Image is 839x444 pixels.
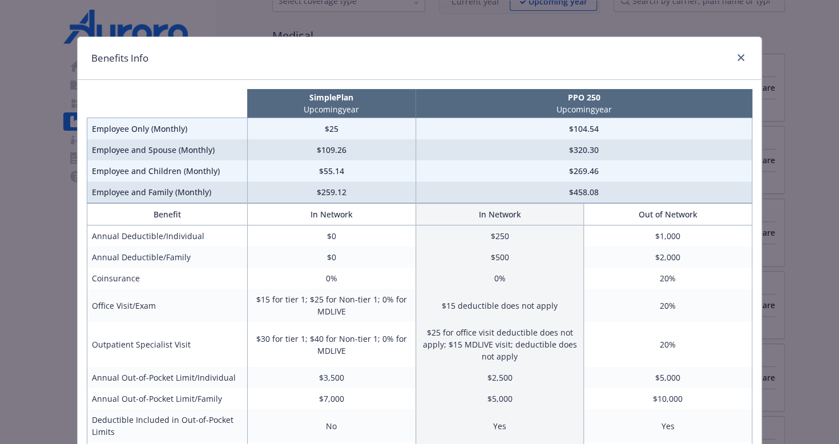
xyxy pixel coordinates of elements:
td: $0 [247,225,416,247]
td: $250 [416,225,584,247]
td: $320.30 [416,139,752,160]
td: Employee Only (Monthly) [87,118,248,140]
td: Annual Deductible/Family [87,247,248,268]
td: $1,000 [584,225,752,247]
td: $458.08 [416,181,752,203]
td: Yes [584,409,752,442]
td: 20% [584,289,752,322]
th: Benefit [87,204,248,225]
p: PPO 250 [418,91,749,103]
p: Upcoming year [418,103,749,115]
td: $25 [247,118,416,140]
td: Yes [416,409,584,442]
td: Annual Deductible/Individual [87,225,248,247]
th: Out of Network [584,204,752,225]
td: Employee and Family (Monthly) [87,181,248,203]
td: Coinsurance [87,268,248,289]
td: Employee and Spouse (Monthly) [87,139,248,160]
td: $500 [416,247,584,268]
td: $25 for office visit deductible does not apply; $15 MDLIVE visit; deductible does not apply [416,322,584,367]
td: No [247,409,416,442]
td: $15 for tier 1; $25 for Non-tier 1; 0% for MDLIVE [247,289,416,322]
td: 20% [584,322,752,367]
td: $0 [247,247,416,268]
td: Deductible Included in Out-of-Pocket Limits [87,409,248,442]
td: $2,000 [584,247,752,268]
td: $3,500 [247,367,416,388]
td: $15 deductible does not apply [416,289,584,322]
td: Annual Out-of-Pocket Limit/Individual [87,367,248,388]
td: Outpatient Specialist Visit [87,322,248,367]
td: $259.12 [247,181,416,203]
td: $104.54 [416,118,752,140]
p: Upcoming year [249,103,413,115]
th: In Network [416,204,584,225]
td: Annual Out-of-Pocket Limit/Family [87,388,248,409]
td: $10,000 [584,388,752,409]
td: $2,500 [416,367,584,388]
td: $5,000 [584,367,752,388]
a: close [734,51,748,64]
td: $269.46 [416,160,752,181]
td: 0% [247,268,416,289]
h1: Benefits Info [91,51,148,66]
td: $5,000 [416,388,584,409]
td: $7,000 [247,388,416,409]
td: $109.26 [247,139,416,160]
td: $30 for tier 1; $40 for Non-tier 1; 0% for MDLIVE [247,322,416,367]
th: In Network [247,204,416,225]
td: Employee and Children (Monthly) [87,160,248,181]
td: 20% [584,268,752,289]
td: $55.14 [247,160,416,181]
td: Office Visit/Exam [87,289,248,322]
td: 0% [416,268,584,289]
th: intentionally left blank [87,89,248,118]
p: SimplePlan [249,91,413,103]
